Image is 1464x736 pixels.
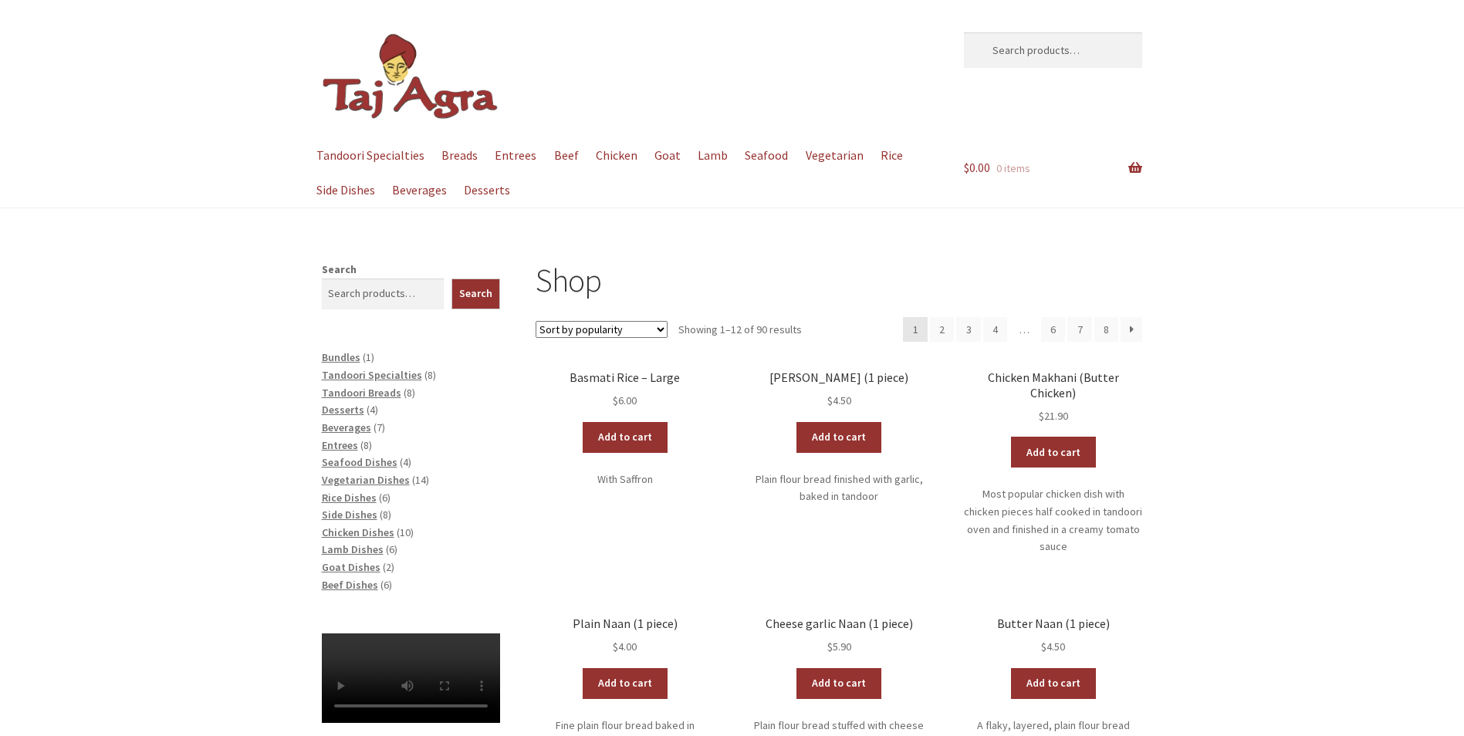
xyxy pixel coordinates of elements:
input: Search products… [964,32,1142,68]
span: 4 [370,403,375,417]
bdi: 21.90 [1039,409,1068,423]
a: Page 3 [956,317,981,342]
span: 6 [389,542,394,556]
a: Cheese garlic Naan (1 piece) $5.90 [750,616,928,656]
a: Bundles [322,350,360,364]
a: Tandoori Breads [322,386,401,400]
a: Beef [546,138,586,173]
a: Goat Dishes [322,560,380,574]
span: Page 1 [903,317,928,342]
img: Dickson | Taj Agra Indian Restaurant [322,32,499,121]
a: Add to cart: “Garlic Naan (1 piece)” [796,422,881,453]
h2: Chicken Makhani (Butter Chicken) [964,370,1142,400]
p: With Saffron [536,471,714,488]
a: Chicken Dishes [322,525,394,539]
a: Vegetarian [798,138,871,173]
a: Add to cart: “Basmati Rice - Large” [583,422,668,453]
span: $ [1041,640,1046,653]
span: 10 [400,525,411,539]
nav: Primary Navigation [322,138,928,208]
a: Beverages [385,173,455,208]
a: Desserts [457,173,518,208]
p: Plain flour bread finished with garlic, baked in tandoor [750,471,928,505]
a: Lamb Dishes [322,542,384,556]
a: Vegetarian Dishes [322,473,410,487]
p: Showing 1–12 of 90 results [678,317,802,342]
a: Breads [434,138,485,173]
bdi: 5.90 [827,640,851,653]
label: Search [322,262,357,276]
span: 4 [403,455,408,469]
span: 2 [386,560,391,574]
a: Chicken [588,138,644,173]
span: $ [827,640,833,653]
span: $ [964,160,969,175]
a: Add to cart: “Chicken Makhani (Butter Chicken)” [1011,437,1096,468]
a: Butter Naan (1 piece) $4.50 [964,616,1142,656]
a: Rice [873,138,910,173]
bdi: 4.50 [827,393,851,407]
a: Page 2 [930,317,955,342]
span: $ [827,393,833,407]
a: → [1121,317,1142,342]
a: Page 8 [1094,317,1119,342]
h2: Cheese garlic Naan (1 piece) [750,616,928,631]
h2: [PERSON_NAME] (1 piece) [750,370,928,385]
span: 8 [407,386,412,400]
a: Tandoori Specialties [322,368,422,382]
h2: Basmati Rice – Large [536,370,714,385]
button: Search [451,279,500,309]
p: A flaky, layered, plain flour bread [964,717,1142,734]
nav: Product Pagination [903,317,1142,342]
a: Chicken Makhani (Butter Chicken) $21.90 [964,370,1142,424]
a: Desserts [322,403,364,417]
a: Goat [647,138,688,173]
a: Entrees [322,438,358,452]
a: Lamb [691,138,735,173]
span: $ [613,640,618,653]
span: 0.00 [964,160,990,175]
input: Search products… [322,279,445,309]
a: Beverages [322,420,371,434]
a: Basmati Rice – Large $6.00 [536,370,714,410]
a: Entrees [488,138,544,173]
bdi: 6.00 [613,393,637,407]
a: Page 4 [983,317,1008,342]
a: Seafood Dishes [322,455,397,469]
a: Plain Naan (1 piece) $4.00 [536,616,714,656]
bdi: 4.50 [1041,640,1065,653]
a: Rice Dishes [322,491,377,505]
p: Most popular chicken dish with chicken pieces half cooked in tandoori oven and finished in a crea... [964,485,1142,555]
span: 6 [384,578,389,592]
a: Page 7 [1067,317,1092,342]
span: $ [1039,409,1044,423]
a: Seafood [738,138,796,173]
span: 8 [363,438,369,452]
a: Add to cart: “Butter Naan (1 piece)” [1011,668,1096,699]
a: Tandoori Specialties [309,138,432,173]
span: $ [613,393,618,407]
select: Shop order [536,321,668,338]
a: Add to cart: “Cheese garlic Naan (1 piece)” [796,668,881,699]
span: 14 [415,473,426,487]
span: … [1009,317,1039,342]
a: Side Dishes [322,508,377,522]
a: Beef Dishes [322,578,378,592]
span: 6 [382,491,387,505]
bdi: 4.00 [613,640,637,653]
h2: Butter Naan (1 piece) [964,616,1142,631]
a: Page 6 [1041,317,1066,342]
a: Side Dishes [309,173,383,208]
